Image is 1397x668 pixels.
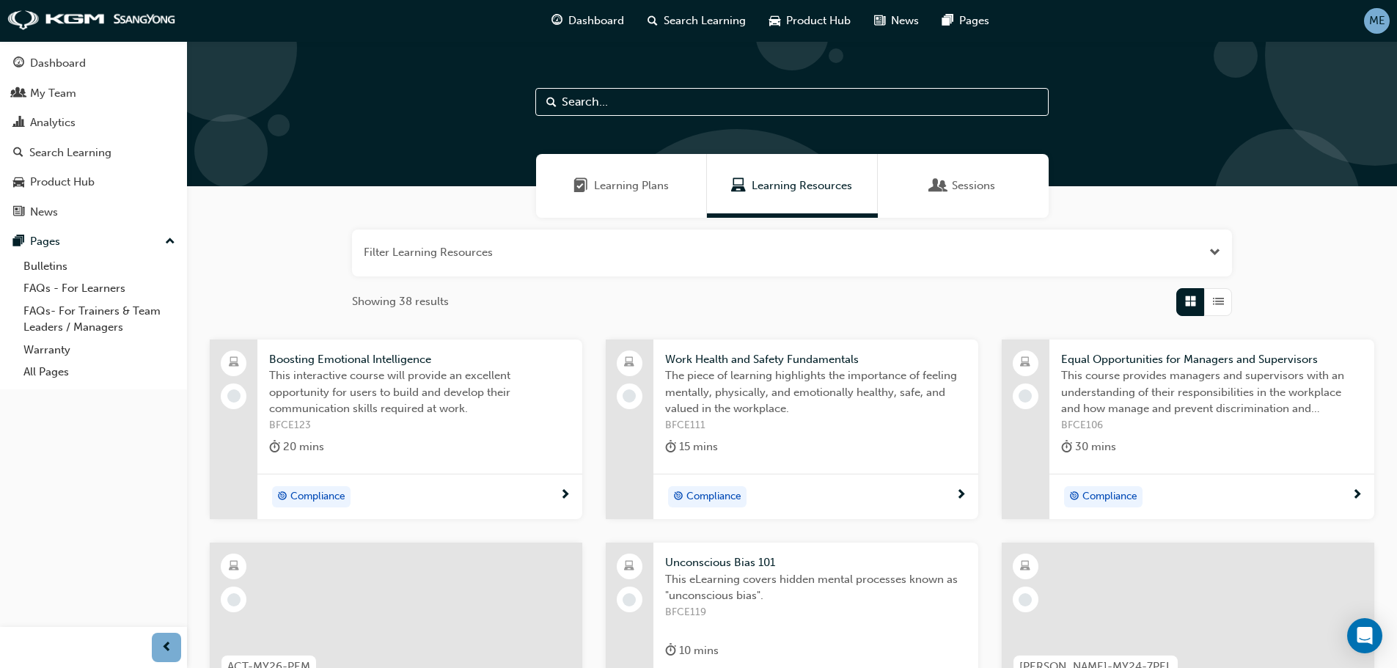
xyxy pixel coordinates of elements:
[624,557,634,576] span: laptop-icon
[874,12,885,30] span: news-icon
[1020,353,1030,372] span: laptop-icon
[1369,12,1385,29] span: ME
[13,206,24,219] span: news-icon
[6,169,181,196] a: Product Hub
[665,571,967,604] span: This eLearning covers hidden mental processes known as "unconscious bias".
[1069,488,1079,507] span: target-icon
[1020,557,1030,576] span: learningResourceType_ELEARNING-icon
[210,339,582,520] a: Boosting Emotional IntelligenceThis interactive course will provide an excellent opportunity for ...
[6,47,181,228] button: DashboardMy TeamAnalyticsSearch LearningProduct HubNews
[664,12,746,29] span: Search Learning
[30,233,60,250] div: Pages
[30,85,76,102] div: My Team
[665,351,967,368] span: Work Health and Safety Fundamentals
[1061,438,1072,456] span: duration-icon
[623,593,636,606] span: learningRecordVerb_NONE-icon
[1347,618,1382,653] div: Open Intercom Messenger
[665,642,719,660] div: 10 mins
[6,109,181,136] a: Analytics
[1352,489,1363,502] span: next-icon
[277,488,287,507] span: target-icon
[1209,244,1220,261] button: Open the filter
[707,154,878,218] a: Learning ResourcesLearning Resources
[30,114,76,131] div: Analytics
[6,228,181,255] button: Pages
[551,12,562,30] span: guage-icon
[13,87,24,100] span: people-icon
[1002,339,1374,520] a: Equal Opportunities for Managers and SupervisorsThis course provides managers and supervisors wit...
[6,199,181,226] a: News
[931,177,946,194] span: Sessions
[560,489,571,502] span: next-icon
[6,80,181,107] a: My Team
[229,353,239,372] span: laptop-icon
[29,144,111,161] div: Search Learning
[18,339,181,361] a: Warranty
[1061,417,1363,434] span: BFCE106
[648,12,658,30] span: search-icon
[6,139,181,166] a: Search Learning
[1061,438,1116,456] div: 30 mins
[673,488,683,507] span: target-icon
[956,489,967,502] span: next-icon
[959,12,989,29] span: Pages
[891,12,919,29] span: News
[1019,389,1032,403] span: learningRecordVerb_NONE-icon
[227,389,241,403] span: learningRecordVerb_NONE-icon
[18,300,181,339] a: FAQs- For Trainers & Team Leaders / Managers
[573,177,588,194] span: Learning Plans
[269,367,571,417] span: This interactive course will provide an excellent opportunity for users to build and develop thei...
[665,554,967,571] span: Unconscious Bias 101
[30,55,86,72] div: Dashboard
[1364,8,1390,34] button: ME
[13,117,24,130] span: chart-icon
[352,293,449,310] span: Showing 38 results
[536,154,707,218] a: Learning PlansLearning Plans
[540,6,636,36] a: guage-iconDashboard
[18,277,181,300] a: FAQs - For Learners
[665,438,676,456] span: duration-icon
[769,12,780,30] span: car-icon
[161,639,172,657] span: prev-icon
[535,88,1049,116] input: Search...
[786,12,851,29] span: Product Hub
[636,6,758,36] a: search-iconSearch Learning
[269,351,571,368] span: Boosting Emotional Intelligence
[665,438,718,456] div: 15 mins
[18,255,181,278] a: Bulletins
[18,361,181,383] a: All Pages
[624,353,634,372] span: laptop-icon
[731,177,746,194] span: Learning Resources
[665,604,967,621] span: BFCE119
[7,10,176,31] img: kgm
[227,593,241,606] span: learningRecordVerb_NONE-icon
[290,488,345,505] span: Compliance
[686,488,741,505] span: Compliance
[931,6,1001,36] a: pages-iconPages
[546,94,557,111] span: Search
[269,438,280,456] span: duration-icon
[1185,293,1196,310] span: Grid
[952,177,995,194] span: Sessions
[752,177,852,194] span: Learning Resources
[1213,293,1224,310] span: List
[1019,593,1032,606] span: learningRecordVerb_NONE-icon
[758,6,862,36] a: car-iconProduct Hub
[1082,488,1137,505] span: Compliance
[30,174,95,191] div: Product Hub
[606,339,978,520] a: Work Health and Safety FundamentalsThe piece of learning highlights the importance of feeling men...
[269,417,571,434] span: BFCE123
[13,57,24,70] span: guage-icon
[665,367,967,417] span: The piece of learning highlights the importance of feeling mentally, physically, and emotionally ...
[878,154,1049,218] a: SessionsSessions
[229,557,239,576] span: learningResourceType_ELEARNING-icon
[1061,367,1363,417] span: This course provides managers and supervisors with an understanding of their responsibilities in ...
[30,204,58,221] div: News
[594,177,669,194] span: Learning Plans
[13,147,23,160] span: search-icon
[942,12,953,30] span: pages-icon
[13,176,24,189] span: car-icon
